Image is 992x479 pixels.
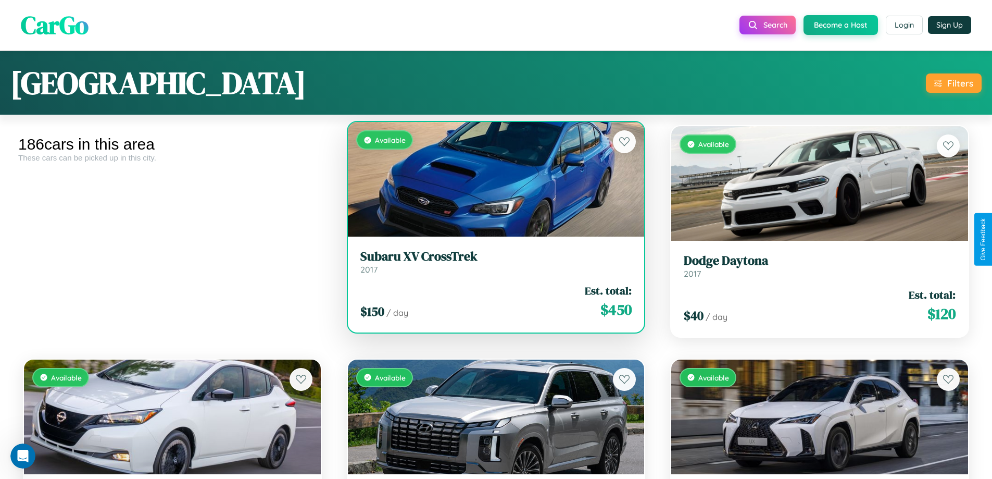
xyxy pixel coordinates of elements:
span: CarGo [21,8,89,42]
h3: Dodge Daytona [684,253,956,268]
button: Become a Host [803,15,878,35]
span: $ 40 [684,307,704,324]
span: Available [698,140,729,149]
a: Subaru XV CrossTrek2017 [360,249,632,275]
button: Login [886,16,923,34]
span: 2017 [684,268,701,279]
h3: Subaru XV CrossTrek [360,249,632,264]
span: Available [375,136,406,144]
span: $ 150 [360,303,384,320]
h1: [GEOGRAPHIC_DATA] [10,62,306,104]
button: Filters [926,73,982,93]
span: Est. total: [909,287,956,302]
button: Search [739,16,796,34]
span: 2017 [360,264,378,275]
span: Available [51,373,82,382]
button: Sign Up [928,16,971,34]
span: / day [706,312,727,322]
a: Dodge Daytona2017 [684,253,956,279]
span: Available [375,373,406,382]
span: $ 120 [927,303,956,324]
span: Search [763,20,787,30]
span: / day [386,308,408,318]
span: Est. total: [585,283,632,298]
div: Filters [947,78,973,89]
div: 186 cars in this area [18,136,327,153]
span: $ 450 [600,299,632,320]
span: Available [698,373,729,382]
div: These cars can be picked up in this city. [18,153,327,162]
div: Give Feedback [980,218,987,261]
iframe: Intercom live chat [10,444,35,469]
